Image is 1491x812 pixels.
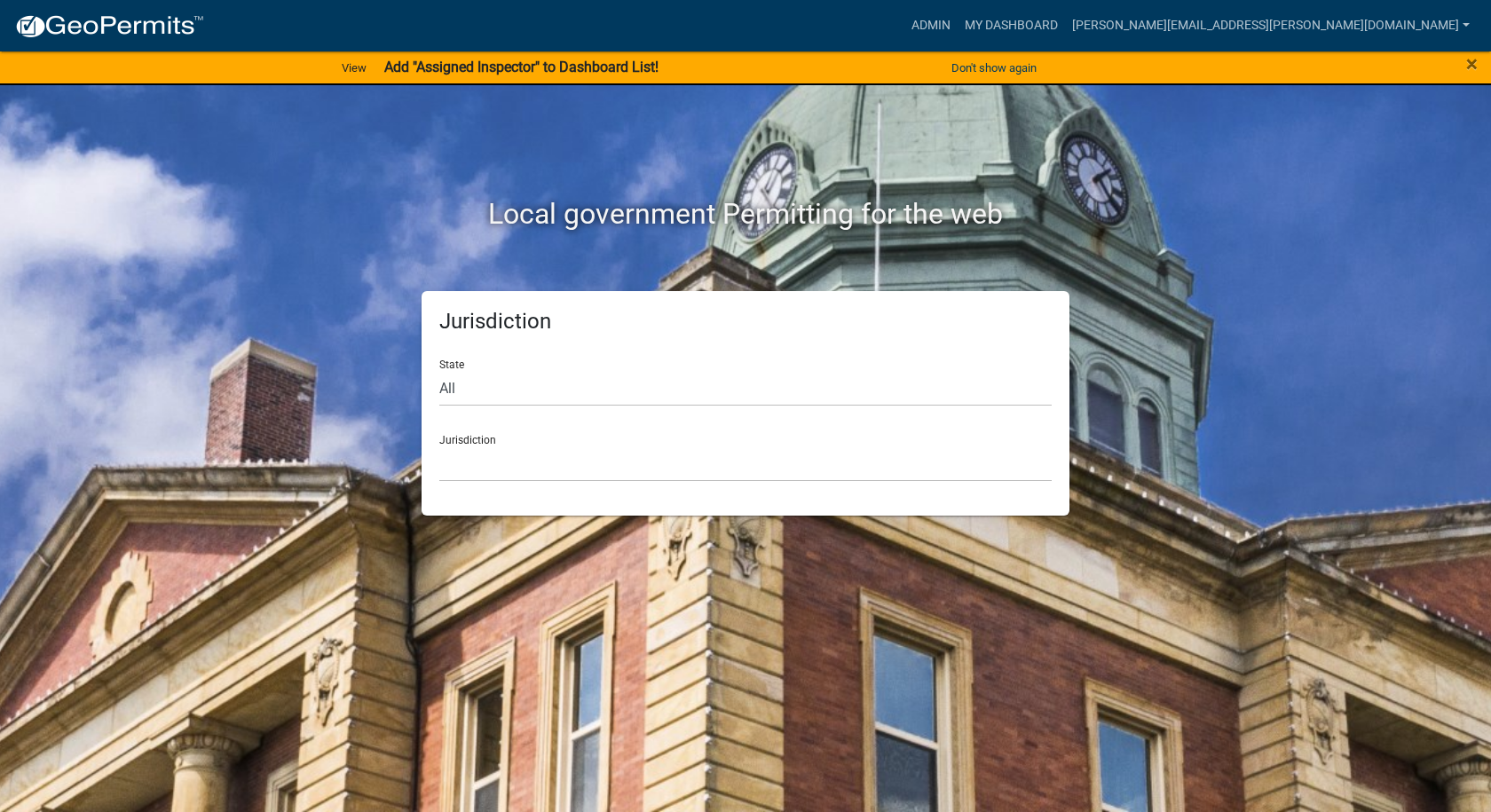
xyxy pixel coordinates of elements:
button: Don't show again [944,53,1044,83]
a: [PERSON_NAME][EMAIL_ADDRESS][PERSON_NAME][DOMAIN_NAME] [1065,9,1477,43]
span: × [1466,51,1478,76]
a: My Dashboard [958,9,1065,43]
a: Admin [904,9,958,43]
h5: Jurisdiction [439,309,1052,335]
h2: Local government Permitting for the web [253,197,1238,231]
a: View [335,53,374,83]
button: Close [1466,53,1478,75]
strong: Add "Assigned Inspector" to Dashboard List! [384,59,659,75]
